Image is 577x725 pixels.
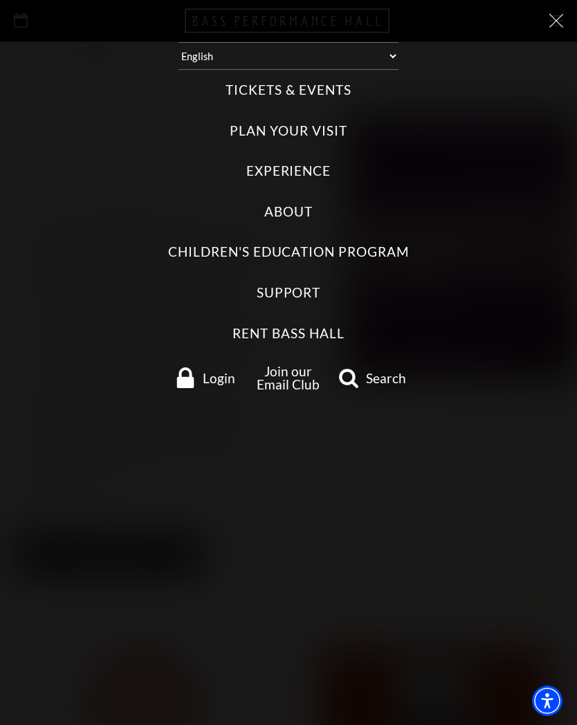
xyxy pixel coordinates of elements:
a: search [331,367,413,388]
label: Tickets & Events [226,81,351,100]
label: Plan Your Visit [230,122,347,140]
a: Login [164,367,246,388]
span: Login [203,371,235,385]
span: Search [366,371,406,385]
select: Select: [178,42,399,70]
label: Rent Bass Hall [232,324,344,343]
div: Accessibility Menu [532,686,562,716]
label: Experience [246,162,331,181]
label: About [264,203,313,221]
label: Support [257,284,321,302]
label: Children's Education Program [168,243,409,261]
a: Join our Email Club [257,363,320,392]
